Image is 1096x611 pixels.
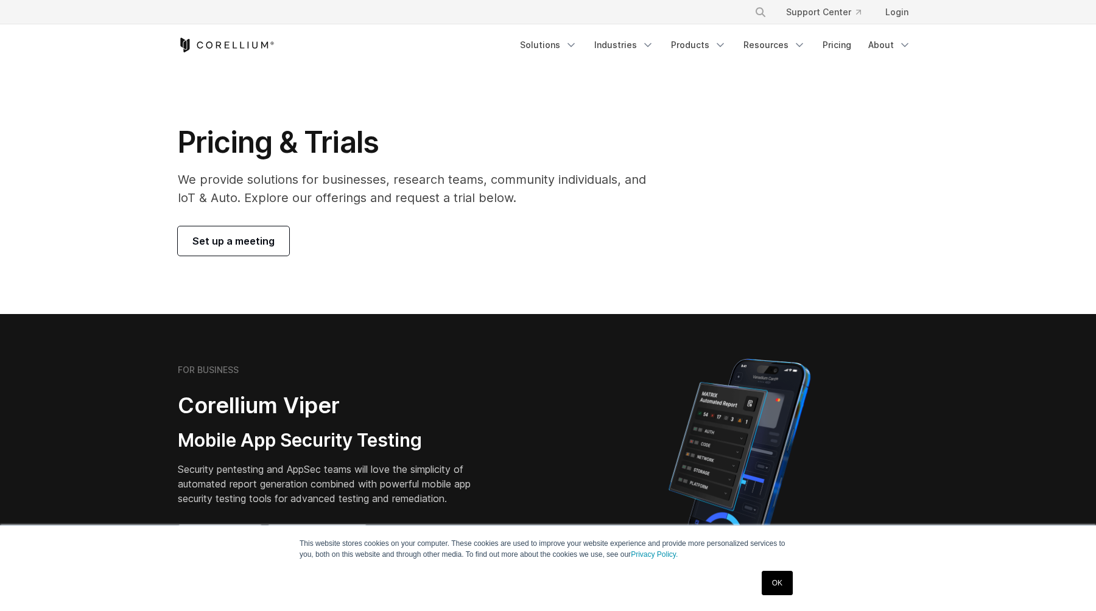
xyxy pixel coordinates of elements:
[178,226,289,256] a: Set up a meeting
[178,462,490,506] p: Security pentesting and AppSec teams will love the simplicity of automated report generation comb...
[750,1,771,23] button: Search
[648,353,831,566] img: Corellium MATRIX automated report on iPhone showing app vulnerability test results across securit...
[762,571,793,595] a: OK
[631,550,678,559] a: Privacy Policy.
[736,34,813,56] a: Resources
[178,429,490,452] h3: Mobile App Security Testing
[664,34,734,56] a: Products
[178,124,663,161] h1: Pricing & Trials
[776,1,871,23] a: Support Center
[300,538,796,560] p: This website stores cookies on your computer. These cookies are used to improve your website expe...
[876,1,918,23] a: Login
[815,34,859,56] a: Pricing
[178,365,239,375] h6: FOR BUSINESS
[740,1,918,23] div: Navigation Menu
[192,234,275,248] span: Set up a meeting
[861,34,918,56] a: About
[513,34,918,56] div: Navigation Menu
[513,34,585,56] a: Solutions
[178,392,490,419] h2: Corellium Viper
[178,38,275,52] a: Corellium Home
[587,34,661,56] a: Industries
[178,170,663,207] p: We provide solutions for businesses, research teams, community individuals, and IoT & Auto. Explo...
